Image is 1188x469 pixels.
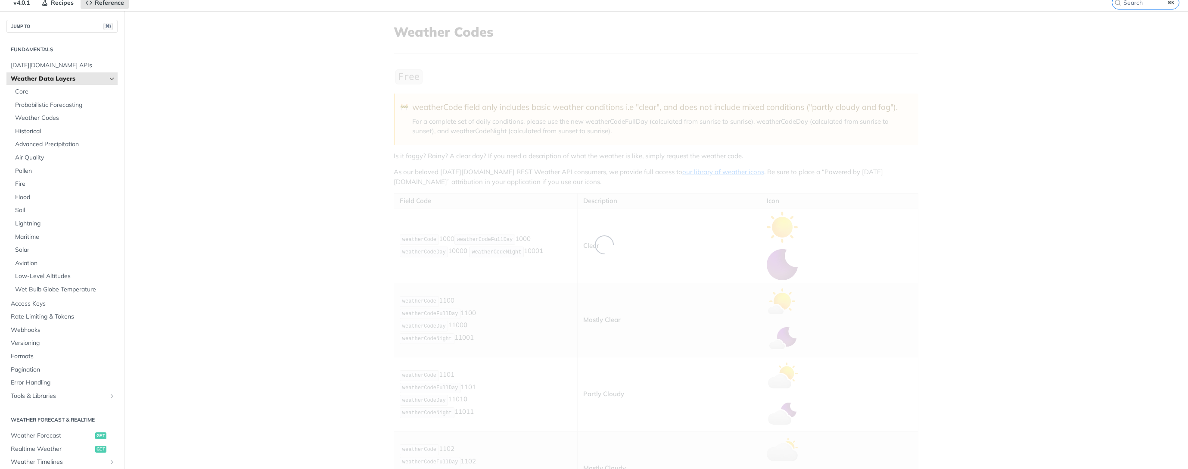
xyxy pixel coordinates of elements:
[6,310,118,323] a: Rate Limiting & Tokens
[11,125,118,138] a: Historical
[95,432,106,439] span: get
[11,300,115,308] span: Access Keys
[11,270,118,283] a: Low-Level Altitudes
[6,46,118,53] h2: Fundamentals
[11,85,118,98] a: Core
[15,114,115,122] span: Weather Codes
[103,23,113,30] span: ⌘/
[109,393,115,400] button: Show subpages for Tools & Libraries
[11,326,115,335] span: Webhooks
[15,127,115,136] span: Historical
[109,459,115,466] button: Show subpages for Weather Timelines
[11,61,115,70] span: [DATE][DOMAIN_NAME] APIs
[15,219,115,228] span: Lightning
[11,352,115,361] span: Formats
[6,324,118,337] a: Webhooks
[11,313,115,321] span: Rate Limiting & Tokens
[6,443,118,456] a: Realtime Weatherget
[15,140,115,149] span: Advanced Precipitation
[11,231,118,244] a: Maritime
[15,233,115,241] span: Maritime
[11,378,115,387] span: Error Handling
[15,285,115,294] span: Wet Bulb Globe Temperature
[109,75,115,82] button: Hide subpages for Weather Data Layers
[15,101,115,109] span: Probabilistic Forecasting
[11,112,118,125] a: Weather Codes
[6,20,118,33] button: JUMP TO⌘/
[6,337,118,350] a: Versioning
[15,153,115,162] span: Air Quality
[6,72,118,85] a: Weather Data LayersHide subpages for Weather Data Layers
[6,456,118,469] a: Weather TimelinesShow subpages for Weather Timelines
[6,376,118,389] a: Error Handling
[6,390,118,403] a: Tools & LibrariesShow subpages for Tools & Libraries
[6,363,118,376] a: Pagination
[11,392,106,400] span: Tools & Libraries
[15,246,115,254] span: Solar
[11,178,118,191] a: Fire
[11,431,93,440] span: Weather Forecast
[11,283,118,296] a: Wet Bulb Globe Temperature
[15,167,115,175] span: Pollen
[15,88,115,96] span: Core
[6,350,118,363] a: Formats
[6,416,118,424] h2: Weather Forecast & realtime
[6,59,118,72] a: [DATE][DOMAIN_NAME] APIs
[11,99,118,112] a: Probabilistic Forecasting
[11,151,118,164] a: Air Quality
[11,191,118,204] a: Flood
[11,339,115,347] span: Versioning
[11,217,118,230] a: Lightning
[15,206,115,215] span: Soil
[15,180,115,188] span: Fire
[15,193,115,202] span: Flood
[11,165,118,178] a: Pollen
[11,445,93,453] span: Realtime Weather
[15,259,115,268] span: Aviation
[6,429,118,442] a: Weather Forecastget
[11,458,106,466] span: Weather Timelines
[11,366,115,374] span: Pagination
[6,297,118,310] a: Access Keys
[95,446,106,453] span: get
[15,272,115,281] span: Low-Level Altitudes
[11,257,118,270] a: Aviation
[11,244,118,256] a: Solar
[11,204,118,217] a: Soil
[11,75,106,83] span: Weather Data Layers
[11,138,118,151] a: Advanced Precipitation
